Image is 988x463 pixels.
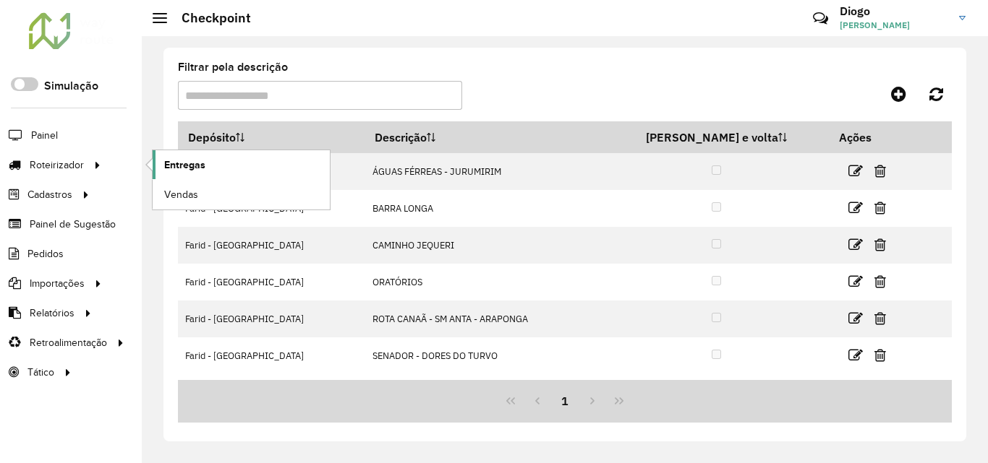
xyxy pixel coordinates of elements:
[27,365,54,380] span: Tático
[178,264,365,300] td: Farid - [GEOGRAPHIC_DATA]
[874,345,886,365] a: Excluir
[30,306,74,321] span: Relatórios
[848,272,863,291] a: Editar
[848,308,863,328] a: Editar
[30,276,85,291] span: Importações
[44,77,98,95] label: Simulação
[178,59,288,76] label: Filtrar pela descrição
[365,300,604,337] td: ROTA CANAÃ - SM ANTA - ARAPONGA
[874,235,886,254] a: Excluir
[27,246,64,261] span: Pedidos
[30,335,107,350] span: Retroalimentação
[874,198,886,217] a: Excluir
[848,198,863,217] a: Editar
[874,161,886,181] a: Excluir
[365,227,604,264] td: CAMINHO JEQUERI
[365,337,604,374] td: SENADOR - DORES DO TURVO
[805,3,836,34] a: Contato Rápido
[365,153,604,190] td: ÁGUAS FÉRREAS - JURUMIRIM
[365,190,604,227] td: BARRA LONGA
[874,272,886,291] a: Excluir
[164,187,198,202] span: Vendas
[167,10,251,26] h2: Checkpoint
[153,150,330,179] a: Entregas
[30,217,116,232] span: Painel de Sugestão
[178,227,365,264] td: Farid - [GEOGRAPHIC_DATA]
[840,19,948,32] span: [PERSON_NAME]
[365,122,604,153] th: Descrição
[30,157,84,173] span: Roteirizador
[604,122,830,153] th: [PERSON_NAME] e volta
[178,337,365,374] td: Farid - [GEOGRAPHIC_DATA]
[874,308,886,328] a: Excluir
[164,157,205,173] span: Entregas
[848,161,863,181] a: Editar
[153,180,330,209] a: Vendas
[27,187,72,202] span: Cadastros
[178,122,365,153] th: Depósito
[830,122,916,152] th: Ações
[840,4,948,18] h3: Diogo
[31,128,58,143] span: Painel
[848,345,863,365] a: Editar
[365,264,604,300] td: ORATÓRIOS
[178,300,365,337] td: Farid - [GEOGRAPHIC_DATA]
[848,235,863,254] a: Editar
[551,387,579,415] button: 1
